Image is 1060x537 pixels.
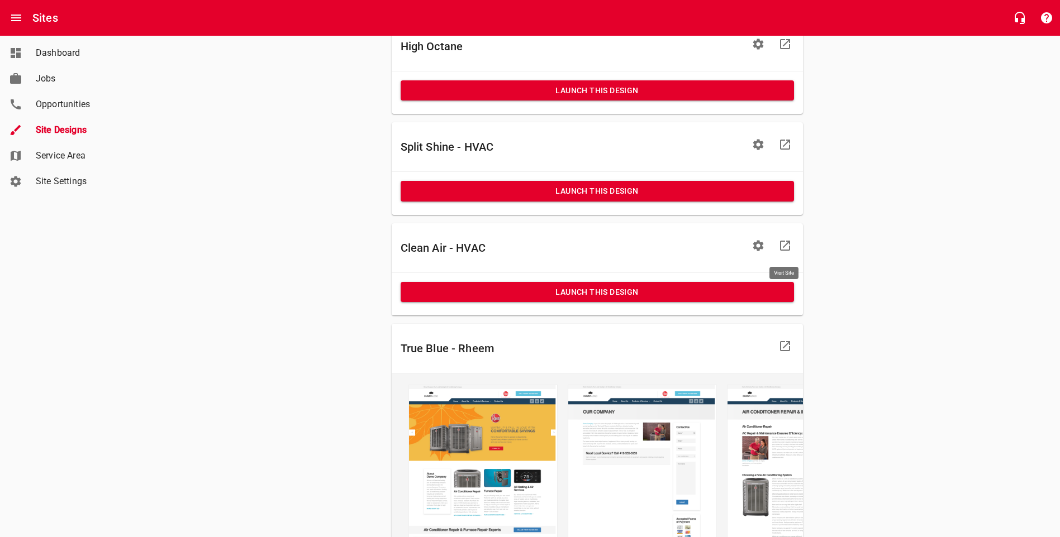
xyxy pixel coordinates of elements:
[772,131,798,158] a: Visit Site
[36,46,121,60] span: Dashboard
[1006,4,1033,31] button: Live Chat
[772,333,798,359] a: Visit Site
[32,9,58,27] h6: Sites
[401,138,745,156] h6: Split Shine - HVAC
[36,149,121,162] span: Service Area
[401,239,745,257] h6: Clean Air - HVAC
[401,339,772,357] h6: True Blue - Rheem
[745,131,772,158] button: Edit Site Settings
[36,98,121,111] span: Opportunities
[745,232,772,259] button: Edit Site Settings
[401,181,794,202] button: Launch This Design
[36,72,121,85] span: Jobs
[410,285,785,299] span: Launch This Design
[410,184,785,198] span: Launch This Design
[772,31,798,57] a: Visit Site
[401,282,794,303] button: Launch This Design
[36,175,121,188] span: Site Settings
[36,123,121,137] span: Site Designs
[745,31,772,57] button: Edit Site Settings
[401,37,745,55] h6: High Octane
[1033,4,1060,31] button: Support Portal
[410,84,785,98] span: Launch This Design
[401,80,794,101] button: Launch This Design
[3,4,30,31] button: Open drawer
